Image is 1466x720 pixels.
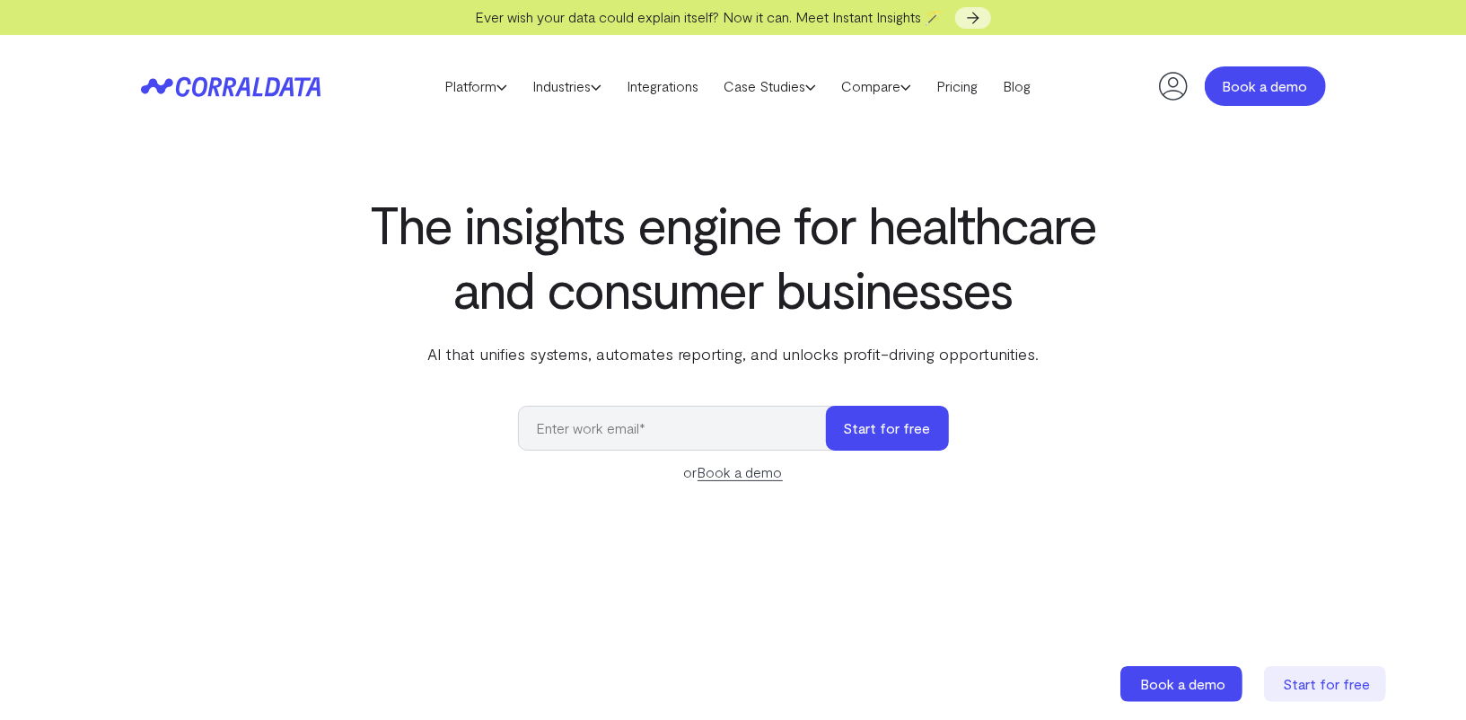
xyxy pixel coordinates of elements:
[990,73,1043,100] a: Blog
[924,73,990,100] a: Pricing
[826,406,949,451] button: Start for free
[367,342,1100,365] p: AI that unifies systems, automates reporting, and unlocks profit-driving opportunities.
[520,73,614,100] a: Industries
[1264,666,1390,702] a: Start for free
[432,73,520,100] a: Platform
[711,73,829,100] a: Case Studies
[614,73,711,100] a: Integrations
[1205,66,1326,106] a: Book a demo
[518,406,844,451] input: Enter work email*
[829,73,924,100] a: Compare
[1141,675,1226,692] span: Book a demo
[367,191,1100,320] h1: The insights engine for healthcare and consumer businesses
[475,8,943,25] span: Ever wish your data could explain itself? Now it can. Meet Instant Insights 🪄
[1284,675,1371,692] span: Start for free
[698,463,783,481] a: Book a demo
[1120,666,1246,702] a: Book a demo
[518,461,949,483] div: or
